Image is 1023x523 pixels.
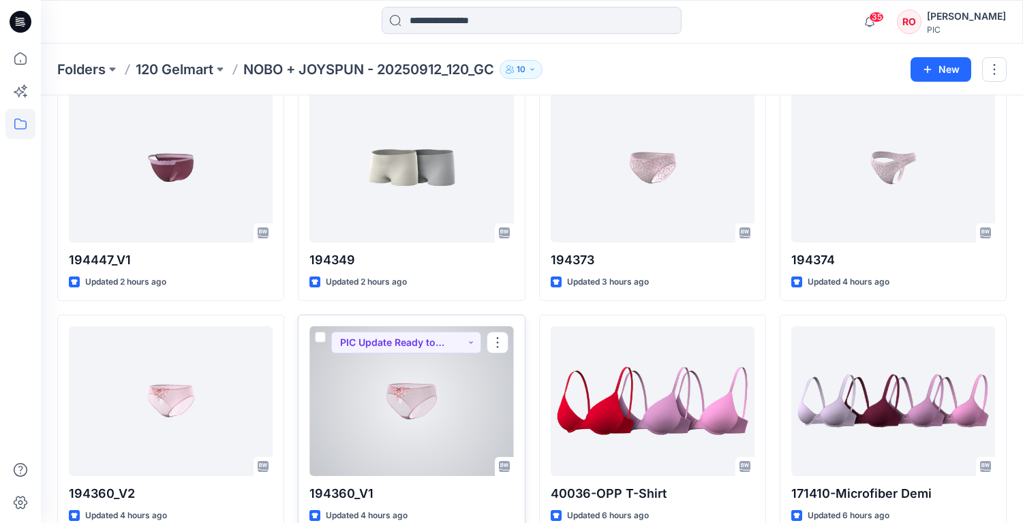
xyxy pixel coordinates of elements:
div: PIC [927,25,1006,35]
p: 194360_V1 [309,484,513,503]
a: 194447_V1 [69,93,273,242]
p: Updated 2 hours ago [326,275,407,289]
a: 194349 [309,93,513,242]
p: 40036-OPP T-Shirt [551,484,754,503]
p: Updated 2 hours ago [85,275,166,289]
span: 35 [869,12,884,22]
div: RO [897,10,921,34]
p: Updated 6 hours ago [808,509,889,523]
p: Updated 4 hours ago [85,509,167,523]
p: 10 [517,62,525,77]
a: Folders [57,60,106,79]
button: New [911,57,971,82]
p: 194360_V2 [69,484,273,503]
p: 194447_V1 [69,251,273,270]
a: 194360_V2 [69,326,273,476]
a: 171410-Microfiber Demi [791,326,995,476]
a: 194373 [551,93,754,242]
button: 10 [500,60,543,79]
a: 120 Gelmart [136,60,213,79]
p: 194349 [309,251,513,270]
p: 194373 [551,251,754,270]
p: Updated 4 hours ago [326,509,408,523]
p: 194374 [791,251,995,270]
div: [PERSON_NAME] [927,8,1006,25]
p: 171410-Microfiber Demi [791,484,995,503]
p: Updated 3 hours ago [567,275,649,289]
a: 40036-OPP T-Shirt [551,326,754,476]
a: 194374 [791,93,995,242]
p: NOBO + JOYSPUN - 20250912_120_GC [243,60,494,79]
p: Updated 4 hours ago [808,275,889,289]
a: 194360_V1 [309,326,513,476]
p: Updated 6 hours ago [567,509,649,523]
